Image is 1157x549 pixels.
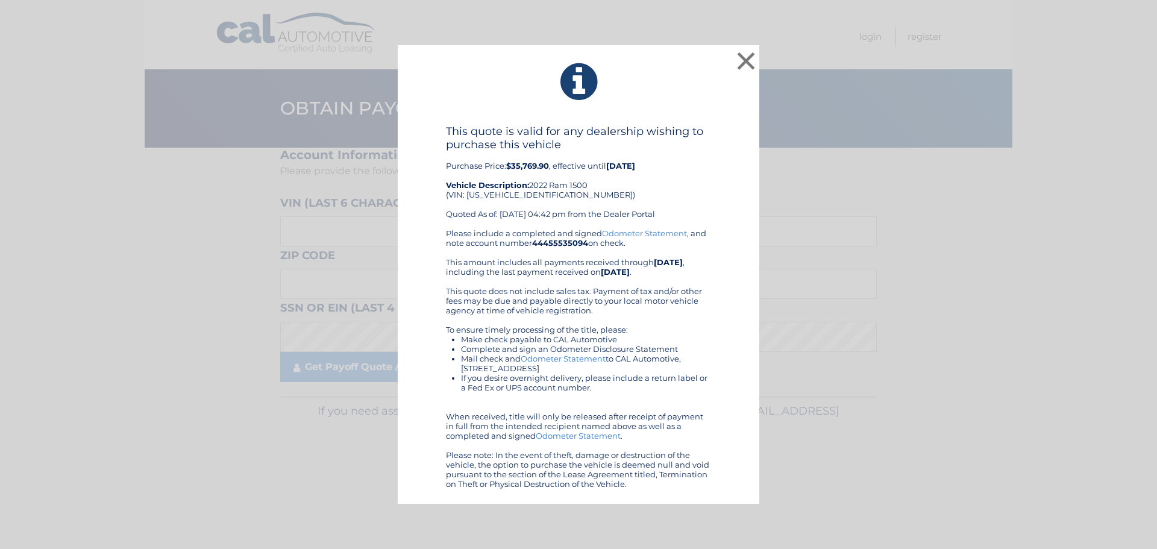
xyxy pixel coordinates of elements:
li: Mail check and to CAL Automotive, [STREET_ADDRESS] [461,354,711,373]
a: Odometer Statement [521,354,606,363]
li: Make check payable to CAL Automotive [461,334,711,344]
a: Odometer Statement [536,431,621,441]
b: $35,769.90 [506,161,549,171]
li: Complete and sign an Odometer Disclosure Statement [461,344,711,354]
li: If you desire overnight delivery, please include a return label or a Fed Ex or UPS account number. [461,373,711,392]
b: 44455535094 [532,238,588,248]
h4: This quote is valid for any dealership wishing to purchase this vehicle [446,125,711,151]
a: Odometer Statement [602,228,687,238]
strong: Vehicle Description: [446,180,529,190]
b: [DATE] [601,267,630,277]
button: × [734,49,758,73]
div: Purchase Price: , effective until 2022 Ram 1500 (VIN: [US_VEHICLE_IDENTIFICATION_NUMBER]) Quoted ... [446,125,711,228]
b: [DATE] [654,257,683,267]
b: [DATE] [606,161,635,171]
div: Please include a completed and signed , and note account number on check. This amount includes al... [446,228,711,489]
